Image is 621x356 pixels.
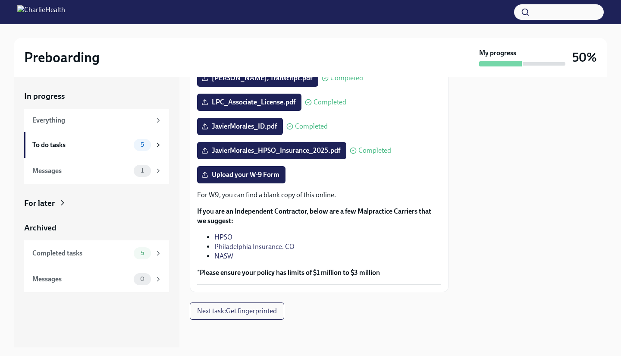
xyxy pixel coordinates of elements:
[24,49,100,66] h2: Preboarding
[197,118,283,135] label: JavierMorales_ID.pdf
[197,94,301,111] label: LPC_Associate_License.pdf
[214,252,233,260] a: NASW
[17,5,65,19] img: CharlieHealth
[479,48,516,58] strong: My progress
[197,142,346,159] label: JavierMorales_HPSO_Insurance_2025.pdf
[135,142,149,148] span: 5
[24,198,55,209] div: For later
[190,302,284,320] button: Next task:Get fingerprinted
[24,266,169,292] a: Messages0
[24,109,169,132] a: Everything
[24,158,169,184] a: Messages1
[197,207,431,225] strong: If you are an Independent Contractor, below are a few Malpractice Carriers that we suggest:
[214,243,295,251] a: Philadelphia Insurance. CO
[32,249,130,258] div: Completed tasks
[135,250,149,256] span: 5
[32,166,130,176] div: Messages
[203,122,277,131] span: JavierMorales_ID.pdf
[24,222,169,233] a: Archived
[203,74,312,82] span: [PERSON_NAME], Transcript.pdf
[197,166,285,183] label: Upload your W-9 Form
[200,268,380,277] strong: Please ensure your policy has limits of $1 million to $3 million
[214,233,232,241] a: HPSO
[136,167,149,174] span: 1
[32,116,151,125] div: Everything
[197,190,441,200] p: For W9, you can find a blank copy of this online.
[295,123,328,130] span: Completed
[135,276,150,282] span: 0
[314,99,346,106] span: Completed
[32,140,130,150] div: To do tasks
[197,69,318,87] label: [PERSON_NAME], Transcript.pdf
[32,274,130,284] div: Messages
[203,98,295,107] span: LPC_Associate_License.pdf
[572,50,597,65] h3: 50%
[24,198,169,209] a: For later
[24,91,169,102] a: In progress
[203,170,279,179] span: Upload your W-9 Form
[358,147,391,154] span: Completed
[203,146,340,155] span: JavierMorales_HPSO_Insurance_2025.pdf
[24,132,169,158] a: To do tasks5
[24,240,169,266] a: Completed tasks5
[330,75,363,82] span: Completed
[197,307,277,315] span: Next task : Get fingerprinted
